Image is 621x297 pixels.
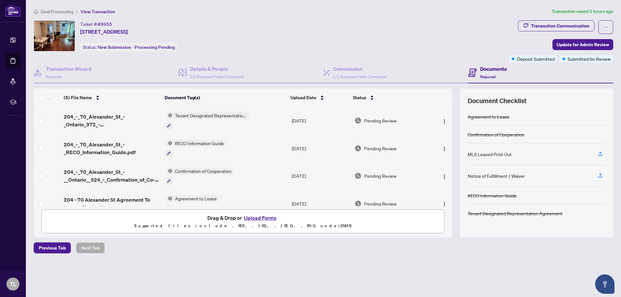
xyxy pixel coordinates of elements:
img: Status Icon [165,195,172,202]
span: Document Checklist [468,96,527,105]
span: Required [46,74,61,79]
span: home [34,9,38,14]
div: Agreement to Lease [468,113,509,120]
button: Open asap [595,274,615,294]
div: Tenant Designated Representation Agreement [468,210,562,217]
button: Upload Forms [242,214,278,222]
span: Confirmation of Cooperation [172,167,234,175]
span: 204_-_70_Alexander_St_-_Ontario_372_-_Tenant_Designated_Representation_Agreement.pdf [64,113,160,128]
span: Previous Tab [39,243,66,253]
li: / [76,8,78,15]
td: [DATE] [289,134,352,162]
span: Pending Review [364,145,397,152]
span: (5) File Name [64,94,92,101]
button: Logo [439,143,450,154]
h4: Commission [333,65,387,73]
span: Required [480,74,496,79]
button: Transaction Communication [518,20,594,31]
span: Pending Review [364,172,397,179]
img: Status Icon [165,112,172,119]
th: Upload Date [288,89,350,107]
div: Status: [80,43,178,51]
p: Supported files include .PDF, .JPG, .JPEG, .PNG under 25 MB [46,222,440,230]
span: RECO Information Guide [172,140,226,147]
img: Logo [442,119,447,124]
th: Status [350,89,428,107]
td: [DATE] [289,190,352,217]
article: Transaction saved 5 hours ago [552,8,613,15]
div: RECO Information Guide [468,192,517,199]
div: Transaction Communication [531,21,589,31]
h4: Transaction Wizard [46,65,92,73]
span: 2/2 Required Fields Completed [190,74,244,79]
span: 1/1 Required Fields Completed [333,74,387,79]
div: Notice of Fulfillment / Waiver [468,172,525,179]
span: Drag & Drop or [207,214,278,222]
span: 204_-_70_Alexander_St_-_RECO_Information_Guide.pdf [64,141,160,156]
button: Update for Admin Review [552,39,613,50]
button: Next Tab [76,242,105,253]
span: Agreement to Lease [172,195,219,202]
td: [DATE] [289,107,352,134]
th: Document Tag(s) [162,89,288,107]
span: Submitted for Review [568,55,611,62]
button: Status IconTenant Designated Representation Agreement [165,112,249,129]
span: Update for Admin Review [557,39,609,50]
div: Confirmation of Cooperation [468,131,524,138]
img: IMG-C12345367_1.jpg [34,21,75,51]
span: Pending Review [364,117,397,124]
span: [STREET_ADDRESS] [80,28,128,36]
img: Status Icon [165,167,172,175]
span: Upload Date [290,94,316,101]
span: New Submission - Processing Pending [98,44,175,50]
td: [DATE] [289,162,352,190]
span: TL [10,280,16,289]
div: Ticket #: [80,20,112,28]
span: Pending Review [364,200,397,207]
span: ellipsis [604,25,608,29]
img: Status Icon [165,140,172,147]
span: Status [353,94,366,101]
img: Document Status [354,200,362,207]
button: Status IconRECO Information Guide [165,140,226,157]
h4: Documents [480,65,507,73]
img: Logo [442,146,447,152]
img: Document Status [354,172,362,179]
button: Logo [439,171,450,181]
img: Logo [442,174,447,179]
span: View Transaction [81,9,115,15]
button: Status IconConfirmation of Cooperation [165,167,234,185]
span: 204 - 70 Alexander St Agreement To Lease - Final.pdf [64,196,160,211]
img: Logo [442,202,447,207]
button: Status IconAgreement to Lease [165,195,219,212]
th: (5) File Name [61,89,162,107]
img: logo [5,5,21,17]
span: Tenant Designated Representation Agreement [172,112,249,119]
span: Deposit Submitted [517,55,555,62]
span: 49955 [98,21,112,27]
span: 204_-_70_Alexander_St_-__Ontario__324_-_Confirmation_of_Co-operation_and_Representation.pdf [64,168,160,184]
span: Deal Processing [41,9,73,15]
span: Drag & Drop orUpload FormsSupported files include .PDF, .JPG, .JPEG, .PNG under25MB [42,210,444,234]
img: Document Status [354,117,362,124]
div: MLS Leased Print Out [468,151,512,158]
h4: Details & People [190,65,244,73]
img: Document Status [354,145,362,152]
button: Logo [439,115,450,126]
button: Logo [439,198,450,209]
button: Previous Tab [34,242,71,253]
